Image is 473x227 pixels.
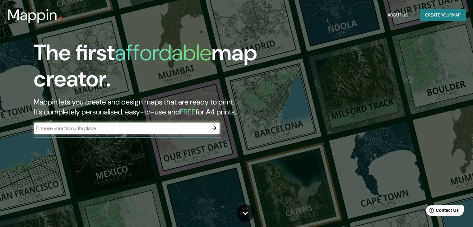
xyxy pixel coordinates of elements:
[418,203,466,220] iframe: Help widget launcher
[34,40,270,97] h1: The first map creator.
[420,9,466,21] button: Create yourmap
[34,125,208,132] input: Choose your favourite place
[34,97,270,117] h2: Mappin lets you create and design maps that are ready to print. It's completely personalised, eas...
[385,9,410,21] button: About Us
[115,38,211,67] h1: affordable
[7,6,58,24] h3: Mappin
[180,107,196,117] h5: FREE
[58,16,63,21] img: mappin-pin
